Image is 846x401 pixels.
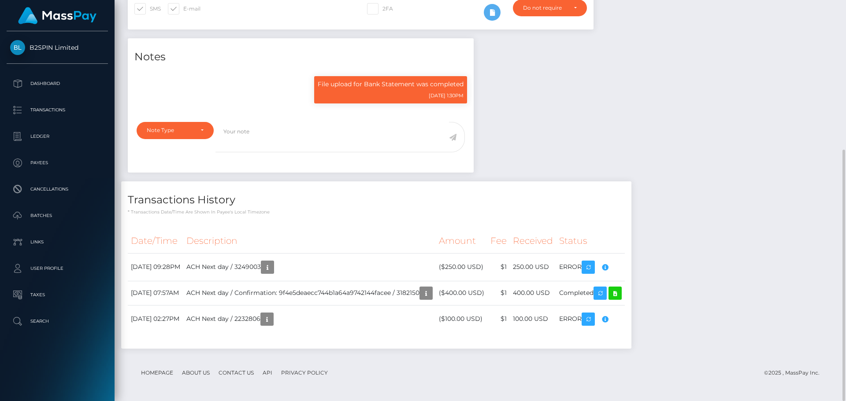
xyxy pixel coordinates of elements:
[556,281,625,305] td: Completed
[436,229,487,253] th: Amount
[510,305,556,333] td: 100.00 USD
[183,253,436,281] td: ACH Next day / 3249003
[183,305,436,333] td: ACH Next day / 2232806
[556,253,625,281] td: ERROR
[10,77,104,90] p: Dashboard
[183,229,436,253] th: Description
[436,305,487,333] td: ($100.00 USD)
[318,80,464,89] p: File upload for Bank Statement was completed
[436,253,487,281] td: ($250.00 USD)
[278,366,331,379] a: Privacy Policy
[10,209,104,222] p: Batches
[183,281,436,305] td: ACH Next day / Confirmation: 9f4e5deaecc744b1a64a9742144facee / 3182150
[128,192,625,208] h4: Transactions History
[556,305,625,333] td: ERROR
[7,99,108,121] a: Transactions
[7,284,108,306] a: Taxes
[215,366,257,379] a: Contact Us
[10,40,25,55] img: B2SPIN Limited
[10,288,104,302] p: Taxes
[18,7,96,24] img: MassPay Logo
[487,229,510,253] th: Fee
[128,305,183,333] td: [DATE] 02:27PM
[128,229,183,253] th: Date/Time
[134,49,467,65] h4: Notes
[764,368,826,378] div: © 2025 , MassPay Inc.
[510,281,556,305] td: 400.00 USD
[487,253,510,281] td: $1
[367,3,393,15] label: 2FA
[510,229,556,253] th: Received
[10,262,104,275] p: User Profile
[7,73,108,95] a: Dashboard
[10,130,104,143] p: Ledger
[429,92,464,99] small: [DATE] 1:30PM
[10,103,104,117] p: Transactions
[147,127,193,134] div: Note Type
[134,3,161,15] label: SMS
[178,366,213,379] a: About Us
[487,305,510,333] td: $1
[556,229,625,253] th: Status
[7,178,108,200] a: Cancellations
[7,231,108,253] a: Links
[487,281,510,305] td: $1
[168,3,200,15] label: E-mail
[7,125,108,147] a: Ledger
[128,253,183,281] td: [DATE] 09:28PM
[510,253,556,281] td: 250.00 USD
[10,235,104,249] p: Links
[137,122,214,139] button: Note Type
[436,281,487,305] td: ($400.00 USD)
[259,366,276,379] a: API
[10,156,104,169] p: Payees
[7,205,108,227] a: Batches
[523,4,567,11] div: Do not require
[10,183,104,196] p: Cancellations
[7,152,108,174] a: Payees
[7,310,108,332] a: Search
[7,44,108,52] span: B2SPIN Limited
[10,315,104,328] p: Search
[7,258,108,280] a: User Profile
[137,366,177,379] a: Homepage
[128,281,183,305] td: [DATE] 07:57AM
[128,209,625,215] p: * Transactions date/time are shown in payee's local timezone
